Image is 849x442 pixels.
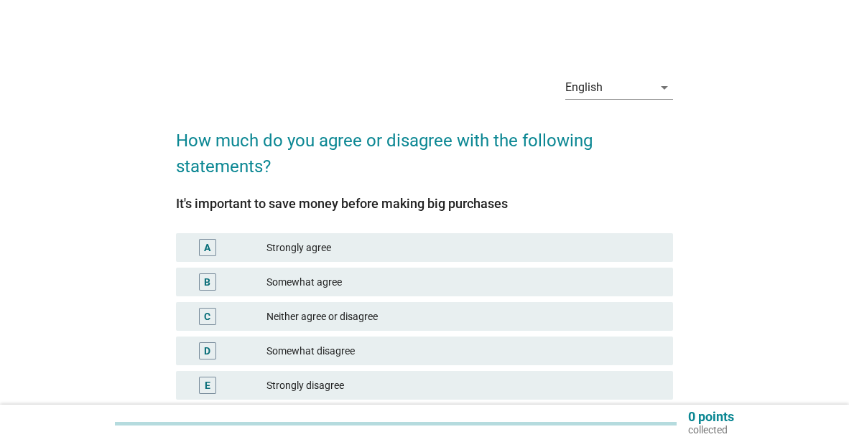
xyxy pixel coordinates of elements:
[656,79,673,96] i: arrow_drop_down
[266,342,662,359] div: Somewhat disagree
[204,275,210,290] div: B
[266,273,662,291] div: Somewhat agree
[266,308,662,325] div: Neither agree or disagree
[266,377,662,394] div: Strongly disagree
[204,344,210,359] div: D
[266,239,662,256] div: Strongly agree
[204,240,210,255] div: A
[176,113,673,179] h2: How much do you agree or disagree with the following statements?
[204,309,210,324] div: C
[205,378,210,393] div: E
[176,194,673,213] div: It's important to save money before making big purchases
[565,81,603,94] div: English
[688,410,734,423] p: 0 points
[688,423,734,436] p: collected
